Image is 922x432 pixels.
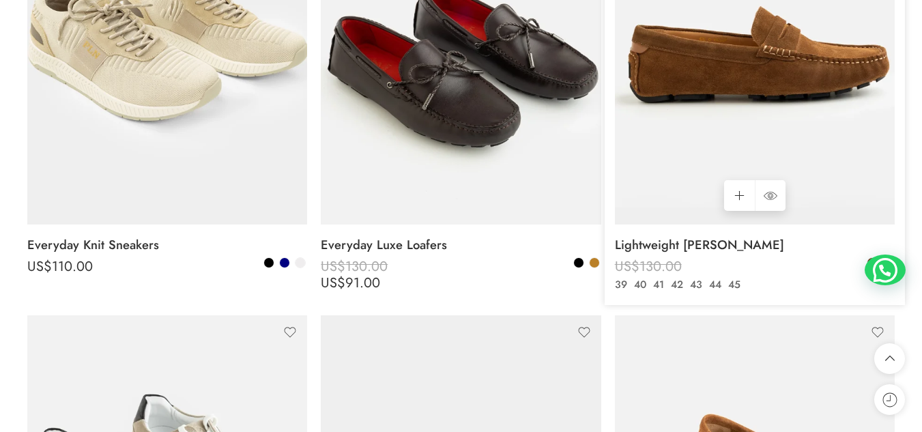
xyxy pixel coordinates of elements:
bdi: 110.00 [27,257,93,276]
a: Select options for “Lightweight Penny Loafers” [724,180,755,211]
span: US$ [27,257,52,276]
span: US$ [321,257,345,276]
bdi: 130.00 [321,257,388,276]
span: US$ [321,273,345,293]
bdi: 91.00 [321,273,380,293]
a: 43 [687,277,706,293]
span: US$ [615,257,639,276]
a: Everyday Knit Sneakers [27,231,307,259]
a: Brown [866,257,878,269]
a: 44 [706,277,725,293]
a: 39 [611,277,631,293]
a: Black [573,257,585,269]
a: 42 [667,277,687,293]
a: 40 [631,277,650,293]
a: Black [263,257,275,269]
a: Lightweight [PERSON_NAME] [615,231,895,259]
a: QUICK SHOP [755,180,786,211]
bdi: 130.00 [615,257,682,276]
a: Everyday Luxe Loafers [321,231,601,259]
a: 45 [725,277,744,293]
bdi: 91.00 [615,273,674,293]
a: Off-White [294,257,306,269]
a: 41 [650,277,667,293]
a: Camel [588,257,601,269]
a: Navy [278,257,291,269]
span: US$ [615,273,639,293]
